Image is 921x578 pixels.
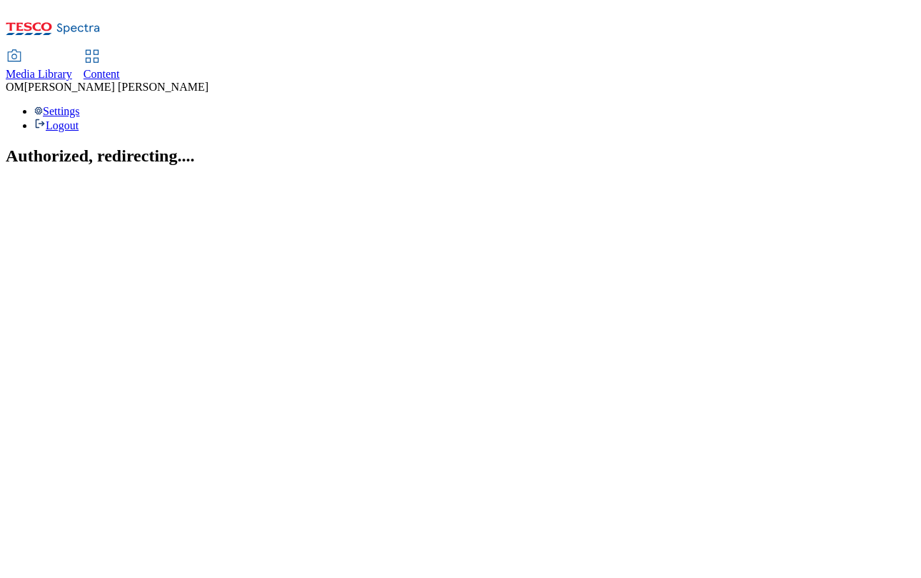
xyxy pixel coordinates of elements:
[34,119,79,131] a: Logout
[6,68,72,80] span: Media Library
[6,146,915,166] h2: Authorized, redirecting....
[6,81,24,93] span: OM
[6,51,72,81] a: Media Library
[34,105,80,117] a: Settings
[84,51,120,81] a: Content
[84,68,120,80] span: Content
[24,81,208,93] span: [PERSON_NAME] [PERSON_NAME]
